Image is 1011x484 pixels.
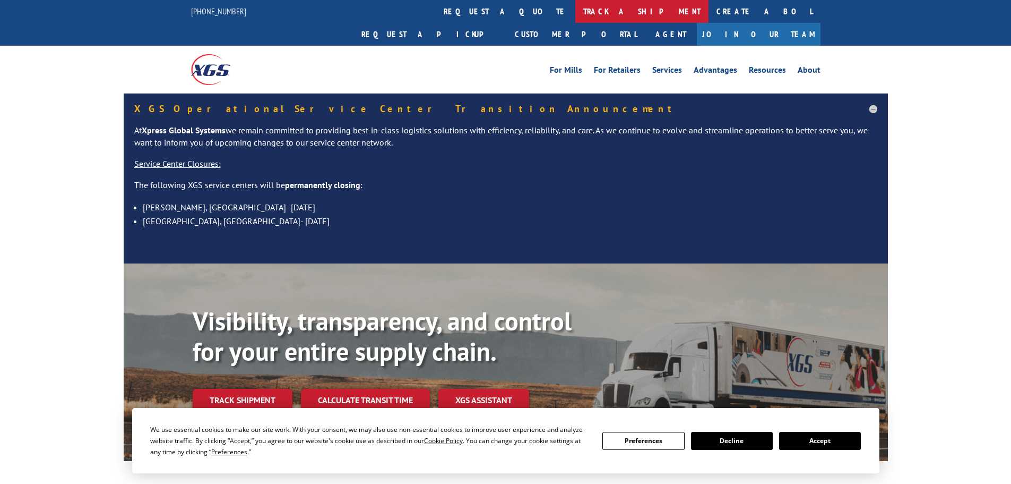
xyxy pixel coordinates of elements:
[749,66,786,78] a: Resources
[652,66,682,78] a: Services
[507,23,645,46] a: Customer Portal
[301,389,430,412] a: Calculate transit time
[798,66,820,78] a: About
[694,66,737,78] a: Advantages
[602,432,684,450] button: Preferences
[142,125,226,135] strong: Xpress Global Systems
[143,214,877,228] li: [GEOGRAPHIC_DATA], [GEOGRAPHIC_DATA]- [DATE]
[285,180,360,190] strong: permanently closing
[697,23,820,46] a: Join Our Team
[779,432,861,450] button: Accept
[150,424,590,457] div: We use essential cookies to make our site work. With your consent, we may also use non-essential ...
[645,23,697,46] a: Agent
[438,389,529,412] a: XGS ASSISTANT
[550,66,582,78] a: For Mills
[143,200,877,214] li: [PERSON_NAME], [GEOGRAPHIC_DATA]- [DATE]
[594,66,641,78] a: For Retailers
[353,23,507,46] a: Request a pickup
[134,104,877,114] h5: XGS Operational Service Center Transition Announcement
[134,158,221,169] u: Service Center Closures:
[211,447,247,456] span: Preferences
[193,304,572,368] b: Visibility, transparency, and control for your entire supply chain.
[132,408,879,473] div: Cookie Consent Prompt
[191,6,246,16] a: [PHONE_NUMBER]
[134,179,877,200] p: The following XGS service centers will be :
[691,432,773,450] button: Decline
[193,389,292,411] a: Track shipment
[424,436,463,445] span: Cookie Policy
[134,124,877,158] p: At we remain committed to providing best-in-class logistics solutions with efficiency, reliabilit...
